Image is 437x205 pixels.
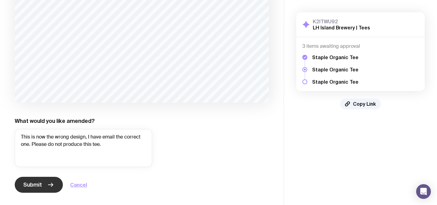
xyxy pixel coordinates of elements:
[312,54,358,60] h5: Staple Organic Tee
[15,117,95,125] label: What would you like amended?
[302,43,419,49] h4: 3 items awaiting approval
[70,181,87,188] button: Cancel
[353,101,376,107] span: Copy Link
[23,181,42,188] span: Submit
[15,177,63,193] button: Submit
[313,25,370,31] h2: LH Island Brewery | Tees
[416,184,431,199] div: Open Intercom Messenger
[313,18,370,25] h3: K2ITWU92
[312,79,358,85] h5: Staple Organic Tee
[340,98,381,109] button: Copy Link
[312,66,358,73] h5: Staple Organic Tee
